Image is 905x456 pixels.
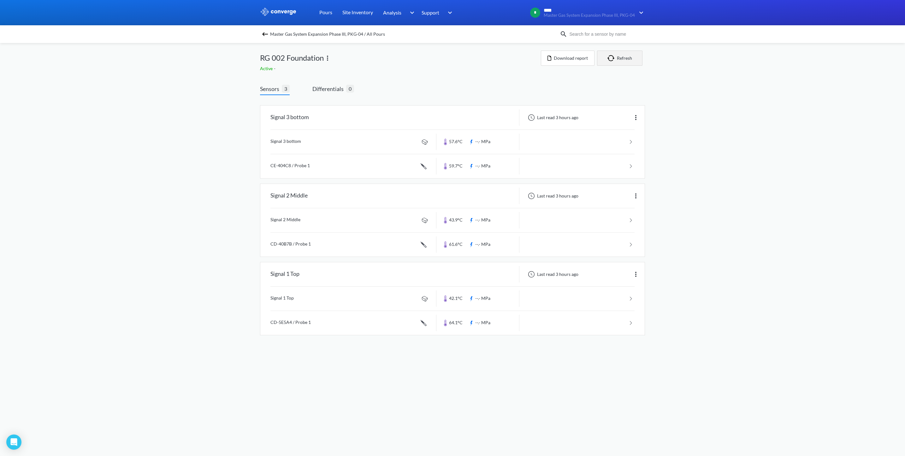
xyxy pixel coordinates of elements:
[274,66,277,71] span: -
[270,266,299,283] div: Signal 1 Top
[260,84,282,93] span: Sensors
[567,31,644,38] input: Search for a sensor by name
[524,114,580,121] div: Last read 3 hours ago
[632,114,640,121] img: more.svg
[632,271,640,278] img: more.svg
[632,192,640,200] img: more.svg
[560,30,567,38] img: icon-search.svg
[346,85,354,93] span: 0
[422,9,439,16] span: Support
[524,271,580,278] div: Last read 3 hours ago
[270,109,309,126] div: Signal 3 bottom
[607,55,617,61] img: icon-refresh.svg
[324,54,331,62] img: more.svg
[444,9,454,16] img: downArrow.svg
[6,435,21,450] div: Open Intercom Messenger
[270,188,308,204] div: Signal 2 Middle
[524,192,580,200] div: Last read 3 hours ago
[312,84,346,93] span: Differentials
[261,30,269,38] img: backspace.svg
[541,51,594,66] button: Download report
[282,85,290,93] span: 3
[270,30,385,39] span: Master Gas System Expansion Phase III, PKG-04 / All Pours
[260,8,297,16] img: logo_ewhite.svg
[260,66,274,71] span: Active
[383,9,401,16] span: Analysis
[547,56,551,61] img: icon-file.svg
[406,9,416,16] img: downArrow.svg
[597,51,642,66] button: Refresh
[635,9,645,16] img: downArrow.svg
[260,52,324,64] span: RG 002 Foundation
[544,13,635,18] span: Master Gas System Expansion Phase III, PKG-04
